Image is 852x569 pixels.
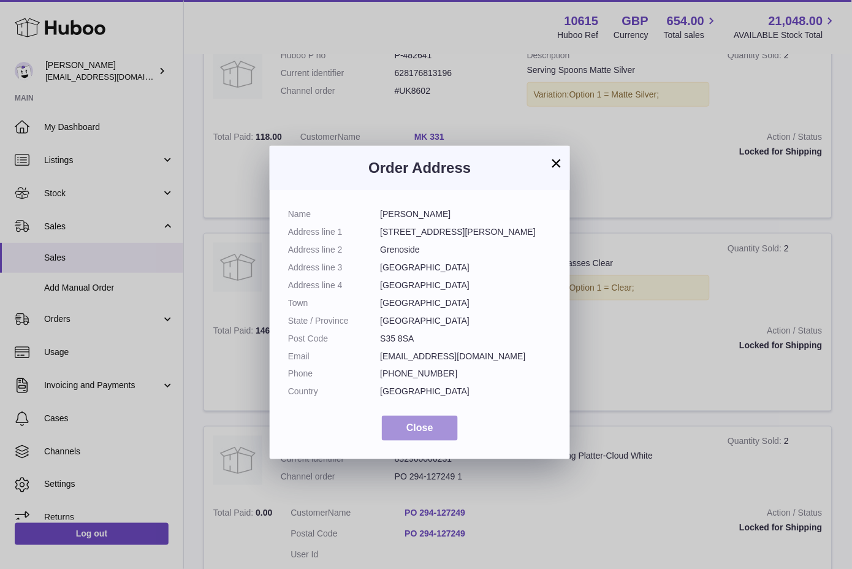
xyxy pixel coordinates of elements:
[288,351,381,362] dt: Email
[381,262,552,273] dd: [GEOGRAPHIC_DATA]
[288,315,381,327] dt: State / Province
[288,262,381,273] dt: Address line 3
[381,244,552,256] dd: Grenoside
[381,297,552,309] dd: [GEOGRAPHIC_DATA]
[288,333,381,345] dt: Post Code
[381,333,552,345] dd: S35 8SA
[406,422,433,433] span: Close
[381,280,552,291] dd: [GEOGRAPHIC_DATA]
[288,368,381,380] dt: Phone
[288,226,381,238] dt: Address line 1
[288,280,381,291] dt: Address line 4
[288,297,381,309] dt: Town
[288,208,381,220] dt: Name
[381,208,552,220] dd: [PERSON_NAME]
[381,386,552,397] dd: [GEOGRAPHIC_DATA]
[381,368,552,380] dd: [PHONE_NUMBER]
[381,226,552,238] dd: [STREET_ADDRESS][PERSON_NAME]
[381,351,552,362] dd: [EMAIL_ADDRESS][DOMAIN_NAME]
[288,244,381,256] dt: Address line 2
[382,416,458,441] button: Close
[381,315,552,327] dd: [GEOGRAPHIC_DATA]
[549,156,564,170] button: ×
[288,158,552,178] h3: Order Address
[288,386,381,397] dt: Country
